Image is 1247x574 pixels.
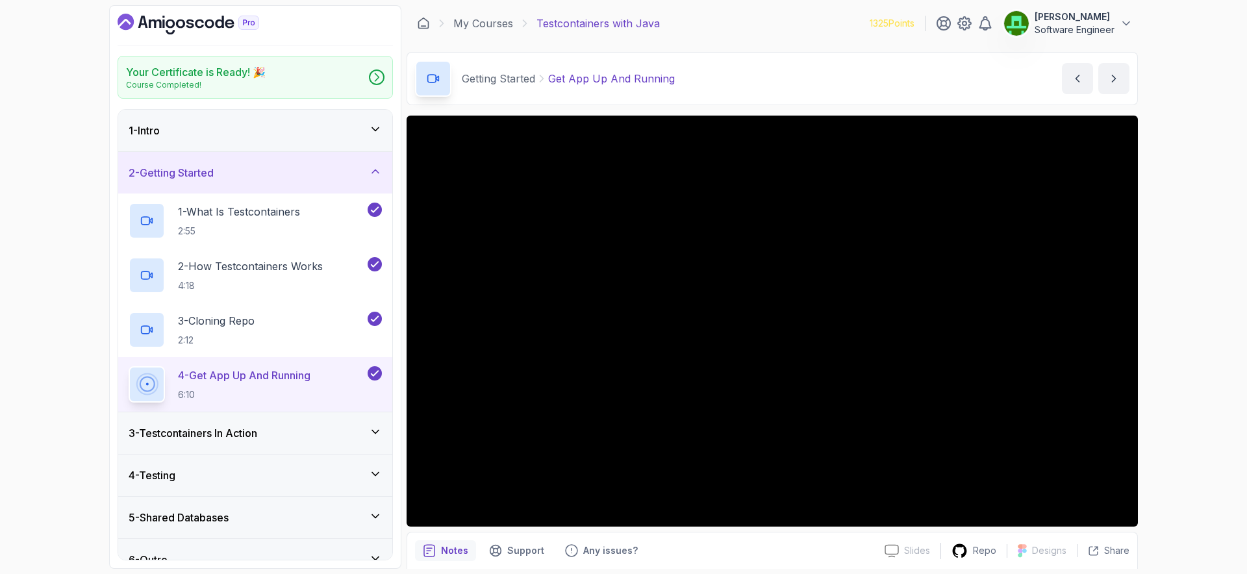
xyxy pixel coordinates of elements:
[407,116,1138,527] iframe: 4 - Get App up and Running
[1077,544,1129,557] button: Share
[1004,11,1029,36] img: user profile image
[118,56,393,99] a: Your Certificate is Ready! 🎉Course Completed!
[417,17,430,30] a: Dashboard
[548,71,675,86] p: Get App Up And Running
[1032,544,1066,557] p: Designs
[178,204,300,219] p: 1 - What Is Testcontainers
[557,540,646,561] button: Feedback button
[118,412,392,454] button: 3-Testcontainers In Action
[178,279,323,292] p: 4:18
[870,17,914,30] p: 1325 Points
[1098,63,1129,94] button: next content
[941,543,1007,559] a: Repo
[481,540,552,561] button: Support button
[904,544,930,557] p: Slides
[126,64,266,80] h2: Your Certificate is Ready! 🎉
[178,258,323,274] p: 2 - How Testcontainers Works
[1104,544,1129,557] p: Share
[178,334,255,347] p: 2:12
[126,80,266,90] p: Course Completed!
[178,225,300,238] p: 2:55
[118,110,392,151] button: 1-Intro
[129,552,168,568] h3: 6 - Outro
[118,455,392,496] button: 4-Testing
[973,544,996,557] p: Repo
[1062,63,1093,94] button: previous content
[415,540,476,561] button: notes button
[441,544,468,557] p: Notes
[118,152,392,193] button: 2-Getting Started
[178,368,310,383] p: 4 - Get App Up And Running
[536,16,660,31] p: Testcontainers with Java
[178,313,255,329] p: 3 - Cloning Repo
[129,510,229,525] h3: 5 - Shared Databases
[118,497,392,538] button: 5-Shared Databases
[129,123,160,138] h3: 1 - Intro
[507,544,544,557] p: Support
[129,468,175,483] h3: 4 - Testing
[129,312,382,348] button: 3-Cloning Repo2:12
[178,388,310,401] p: 6:10
[462,71,535,86] p: Getting Started
[583,544,638,557] p: Any issues?
[1003,10,1133,36] button: user profile image[PERSON_NAME]Software Engineer
[1035,23,1115,36] p: Software Engineer
[118,14,289,34] a: Dashboard
[1035,10,1115,23] p: [PERSON_NAME]
[129,425,257,441] h3: 3 - Testcontainers In Action
[129,257,382,293] button: 2-How Testcontainers Works4:18
[129,203,382,239] button: 1-What Is Testcontainers2:55
[129,165,214,181] h3: 2 - Getting Started
[129,366,382,403] button: 4-Get App Up And Running6:10
[453,16,513,31] a: My Courses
